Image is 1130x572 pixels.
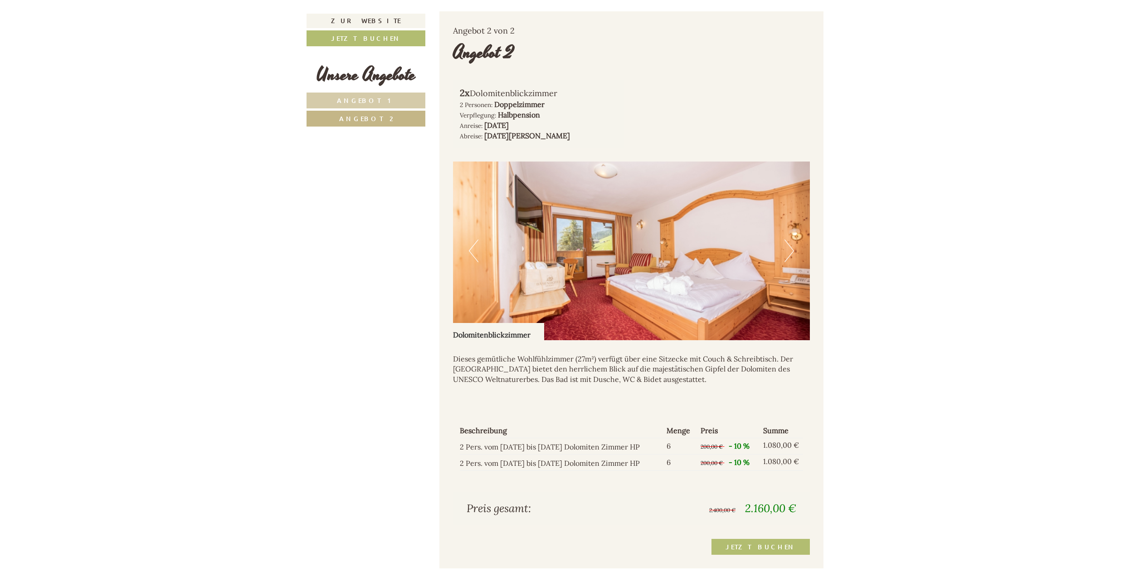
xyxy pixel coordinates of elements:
[460,122,482,130] small: Anreise:
[498,110,540,119] b: Halbpension
[760,438,803,454] td: 1.080,00 €
[729,441,750,450] span: - 10 %
[460,424,663,438] th: Beschreibung
[453,25,515,36] span: Angebot 2 von 2
[460,438,663,454] td: 2 Pers. vom [DATE] bis [DATE] Dolomiten Zimmer HP
[460,111,496,119] small: Verpflegung:
[701,443,723,450] span: 200,00 €
[469,240,478,262] button: Previous
[484,121,509,130] b: [DATE]
[453,40,514,66] div: Angebot 2
[745,501,796,515] span: 2.160,00 €
[760,424,803,438] th: Summe
[460,132,482,140] small: Abreise:
[663,438,697,454] td: 6
[453,161,810,340] img: image
[337,96,395,105] span: Angebot 1
[339,114,393,123] span: Angebot 2
[494,100,545,109] b: Doppelzimmer
[453,354,810,385] p: Dieses gemütliche Wohlfühlzimmer (27m²) verfügt über eine Sitzecke mit Couch & Schreibtisch. Der ...
[307,62,425,88] div: Unsere Angebote
[453,323,544,340] div: Dolomitenblickzimmer
[460,87,470,98] b: 2x
[307,14,425,28] a: Zur Website
[701,460,723,466] span: 200,00 €
[460,101,492,109] small: 2 Personen:
[784,240,794,262] button: Next
[729,458,750,467] span: - 10 %
[460,501,632,516] div: Preis gesamt:
[460,87,618,100] div: Dolomitenblickzimmer
[711,539,810,555] a: Jetzt buchen
[484,131,570,140] b: [DATE][PERSON_NAME]
[709,507,735,513] span: 2.400,00 €
[697,424,759,438] th: Preis
[460,454,663,470] td: 2 Pers. vom [DATE] bis [DATE] Dolomiten Zimmer HP
[307,30,425,46] a: Jetzt buchen
[663,454,697,470] td: 6
[663,424,697,438] th: Menge
[760,454,803,470] td: 1.080,00 €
